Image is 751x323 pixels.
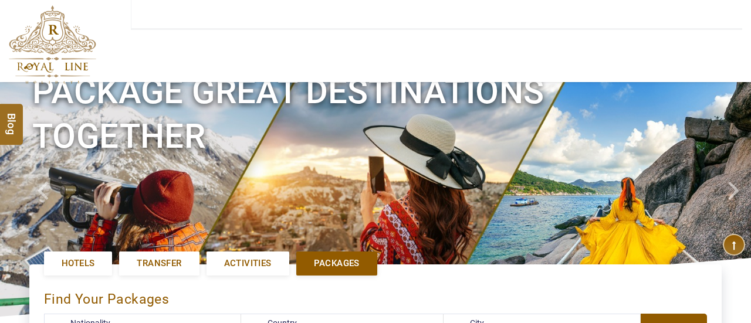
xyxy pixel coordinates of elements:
img: The Royal Line Holidays [9,5,96,84]
span: Activities [224,257,272,270]
div: find your Packages [44,279,707,314]
a: Activities [207,251,289,276]
span: Hotels [62,257,94,270]
span: Transfer [137,257,181,270]
h1: Package Great Destinations Together [32,70,719,158]
a: Hotels [44,251,112,276]
a: Packages [296,251,377,276]
span: Packages [314,257,360,270]
a: Transfer [119,251,199,276]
